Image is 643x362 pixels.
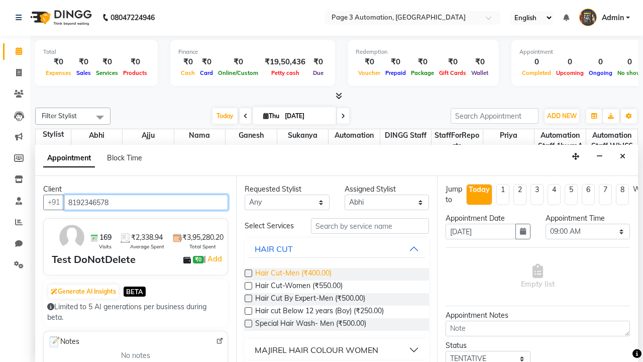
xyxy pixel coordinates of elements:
[204,253,224,265] span: |
[74,56,93,68] div: ₹0
[329,129,380,142] span: Automation
[446,213,530,224] div: Appointment Date
[121,350,150,361] span: No notes
[47,302,224,323] div: Limited to 5 AI generations per business during beta.
[189,243,216,250] span: Total Spent
[36,129,71,140] div: Stylist
[178,56,197,68] div: ₹0
[408,69,437,76] span: Package
[182,232,224,243] span: ₹3,95,280.20
[216,69,261,76] span: Online/Custom
[469,56,491,68] div: ₹0
[255,293,365,306] span: Hair Cut By Expert-Men (₹500.00)
[216,56,261,68] div: ₹0
[546,213,630,224] div: Appointment Time
[311,218,429,234] input: Search by service name
[446,184,462,205] div: Jump to
[197,56,216,68] div: ₹0
[43,184,228,195] div: Client
[93,56,121,68] div: ₹0
[255,243,293,255] div: HAIR CUT
[124,287,146,296] span: BETA
[245,184,330,195] div: Requested Stylist
[43,48,150,56] div: Total
[178,69,197,76] span: Cash
[432,129,483,152] span: StaffForReports
[255,306,384,318] span: Hair cut Below 12 years (Boy) (₹250.00)
[554,69,586,76] span: Upcoming
[579,9,597,26] img: Admin
[530,184,544,205] li: 3
[57,223,86,252] img: avatar
[380,129,432,142] span: DINGG Staff
[554,56,586,68] div: 0
[99,243,112,250] span: Visits
[446,310,630,321] div: Appointment Notes
[446,224,516,239] input: yyyy-mm-dd
[356,69,383,76] span: Voucher
[121,56,150,68] div: ₹0
[519,56,554,68] div: 0
[534,129,586,152] span: Automation Staff 1bwmA
[52,252,136,267] div: Test DoNotDelete
[586,69,615,76] span: Ongoing
[345,184,430,195] div: Assigned Stylist
[599,184,612,205] li: 7
[356,56,383,68] div: ₹0
[545,109,579,123] button: ADD NEW
[521,264,555,290] span: Empty list
[48,335,79,348] span: Notes
[123,129,174,142] span: Ajju
[197,69,216,76] span: Card
[356,48,491,56] div: Redemption
[616,184,629,205] li: 8
[565,184,578,205] li: 5
[48,285,119,299] button: Generate AI Insights
[121,69,150,76] span: Products
[446,340,530,351] div: Status
[249,240,425,258] button: HAIR CUT
[310,69,326,76] span: Due
[451,108,539,124] input: Search Appointment
[277,129,329,142] span: Sukanya
[309,56,327,68] div: ₹0
[26,4,94,32] img: logo
[131,232,163,243] span: ₹2,338.94
[586,129,637,152] span: Automation Staff WhJ66
[602,13,624,23] span: Admin
[437,69,469,76] span: Gift Cards
[282,109,332,124] input: 2025-10-02
[107,153,142,162] span: Block Time
[408,56,437,68] div: ₹0
[496,184,509,205] li: 1
[547,112,577,120] span: ADD NEW
[383,69,408,76] span: Prepaid
[43,195,64,210] button: +91
[548,184,561,205] li: 4
[42,112,77,120] span: Filter Stylist
[71,129,123,142] span: Abhi
[93,69,121,76] span: Services
[519,69,554,76] span: Completed
[130,243,164,250] span: Average Spent
[43,149,95,167] span: Appointment
[43,56,74,68] div: ₹0
[255,268,332,281] span: Hair Cut-Men (₹400.00)
[513,184,526,205] li: 2
[226,129,277,142] span: Ganesh
[99,232,112,243] span: 169
[469,69,491,76] span: Wallet
[212,108,238,124] span: Today
[111,4,155,32] b: 08047224946
[469,185,490,195] div: Today
[383,56,408,68] div: ₹0
[255,281,343,293] span: Hair Cut-Women (₹550.00)
[255,344,378,356] div: MAJIREL HAIR COLOUR WOMEN
[237,221,303,231] div: Select Services
[43,69,74,76] span: Expenses
[174,129,226,142] span: Nama
[255,318,366,331] span: Special Hair Wash- Men (₹500.00)
[261,112,282,120] span: Thu
[193,256,203,264] span: ₹0
[269,69,302,76] span: Petty cash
